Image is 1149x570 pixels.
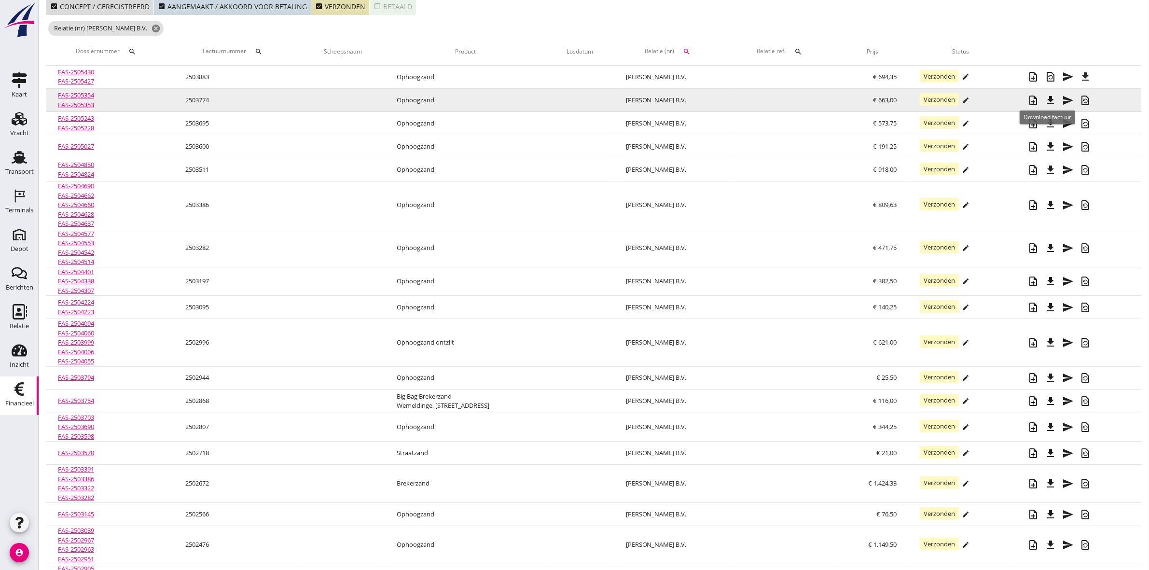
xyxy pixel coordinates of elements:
div: Kaart [12,91,27,97]
i: file_download [1045,478,1056,489]
div: Relatie [10,323,29,329]
div: Depot [11,246,28,252]
i: restore_page [1080,509,1091,520]
i: note_add [1027,478,1039,489]
a: FAS-2503145 [58,510,94,518]
i: note_add [1027,164,1039,176]
td: Ophoogzand [385,135,545,158]
td: 2503197 [174,267,301,296]
i: edit [962,166,969,174]
i: search [255,48,263,56]
i: file_download [1080,71,1091,83]
th: Factuurnummer [174,38,301,65]
i: restore_page [1080,447,1091,459]
i: note_add [1027,509,1039,520]
td: € 140,25 [837,296,908,319]
td: Ophoogzand [385,366,545,389]
td: [PERSON_NAME] B.V. [614,319,731,367]
i: edit [962,423,969,431]
td: [PERSON_NAME] B.V. [614,526,731,564]
i: send [1062,539,1074,551]
td: Ophoogzand [385,267,545,296]
span: Download factuur [1024,113,1071,121]
i: edit [962,143,969,151]
i: file_download [1045,199,1056,211]
a: FAS-2504577 [58,229,94,238]
i: search [128,48,136,56]
td: [PERSON_NAME] B.V. [614,366,731,389]
a: FAS-2504850 [58,160,94,169]
i: restore_page [1080,395,1091,407]
i: restore_page [1045,71,1056,83]
td: € 25,50 [837,366,908,389]
i: file_download [1045,421,1056,433]
i: account_circle [10,543,29,562]
td: 2503774 [174,89,301,112]
i: restore_page [1080,539,1091,551]
td: 2503511 [174,158,301,181]
td: 2503282 [174,229,301,267]
i: send [1062,395,1074,407]
i: file_download [1045,447,1056,459]
i: edit [962,201,969,209]
i: note_add [1027,372,1039,384]
i: check_box [50,2,58,10]
i: restore_page [1080,199,1091,211]
i: edit [962,397,969,405]
span: Verzonden [920,274,959,287]
i: edit [962,97,969,104]
a: FAS-2504542 [58,248,94,257]
div: Aangemaakt / akkoord voor betaling [158,1,307,12]
td: [PERSON_NAME] B.V. [614,66,731,89]
td: 2503095 [174,296,301,319]
a: FAS-2502951 [58,555,94,563]
i: restore_page [1080,337,1091,348]
a: FAS-2504094 [58,319,94,328]
td: 2502718 [174,442,301,465]
i: file_download [1045,509,1056,520]
i: edit [962,244,969,252]
a: FAS-2502967 [58,536,94,544]
i: edit [962,480,969,487]
a: FAS-2505354 [58,91,94,99]
a: FAS-2505243 [58,114,94,123]
i: send [1062,199,1074,211]
i: restore_page [1080,478,1091,489]
i: note_add [1027,337,1039,348]
th: Prijs [837,38,908,65]
i: restore_page [1080,302,1091,313]
td: [PERSON_NAME] B.V. [614,112,731,135]
i: edit [962,73,969,81]
span: Verzonden [920,507,959,520]
i: edit [962,339,969,347]
span: Verzonden [920,241,959,253]
a: FAS-2504006 [58,348,94,356]
a: FAS-2505228 [58,124,94,132]
td: € 344,25 [837,413,908,442]
td: 2502672 [174,465,301,503]
i: edit [962,120,969,127]
i: send [1062,337,1074,348]
i: note_add [1027,447,1039,459]
td: 2502566 [174,503,301,526]
td: € 382,50 [837,267,908,296]
td: € 76,50 [837,503,908,526]
i: note_add [1027,71,1039,83]
td: [PERSON_NAME] B.V. [614,229,731,267]
i: file_download [1045,276,1056,287]
a: FAS-2503690 [58,422,94,431]
i: restore_page [1080,421,1091,433]
td: € 471,75 [837,229,908,267]
i: file_download [1045,337,1056,348]
a: FAS-2505427 [58,77,94,85]
div: Berichten [6,284,33,291]
a: FAS-2504824 [58,170,94,179]
th: Dossiernummer [46,38,174,65]
div: Terminals [5,207,33,213]
td: [PERSON_NAME] B.V. [614,296,731,319]
i: send [1062,164,1074,176]
a: FAS-2503322 [58,484,94,492]
i: search [794,48,802,56]
a: FAS-2504660 [58,200,94,209]
td: Ophoogzand [385,112,545,135]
